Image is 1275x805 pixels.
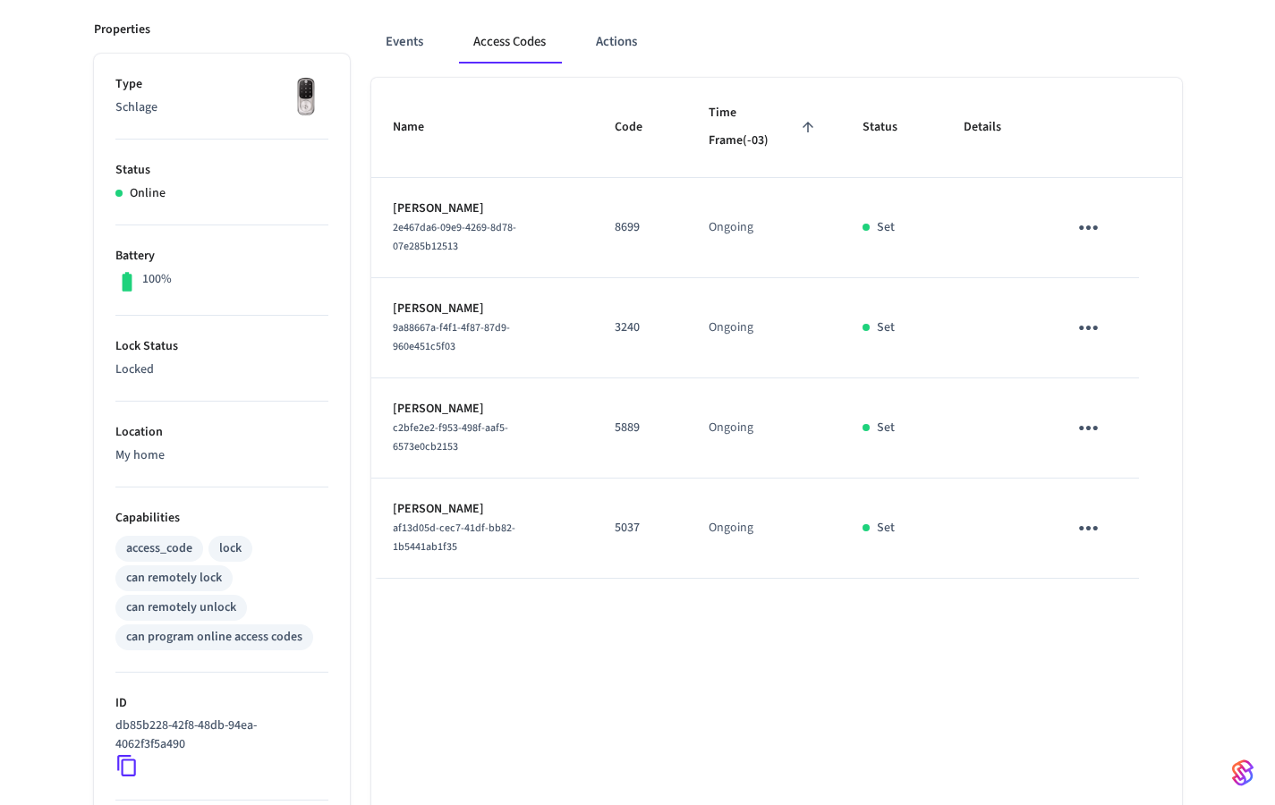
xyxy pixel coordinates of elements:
[877,218,895,237] p: Set
[115,694,328,713] p: ID
[115,360,328,379] p: Locked
[115,98,328,117] p: Schlage
[94,21,150,39] p: Properties
[709,99,820,156] span: Time Frame(-03)
[115,716,321,754] p: db85b228-42f8-48db-94ea-4062f3f5a490
[142,270,172,289] p: 100%
[393,521,515,555] span: af13d05d-cec7-41df-bb82-1b5441ab1f35
[615,114,666,141] span: Code
[284,75,328,120] img: Yale Assure Touchscreen Wifi Smart Lock, Satin Nickel, Front
[615,419,666,437] p: 5889
[393,320,510,354] span: 9a88667a-f4f1-4f87-87d9-960e451c5f03
[371,21,438,64] button: Events
[115,337,328,356] p: Lock Status
[371,78,1182,579] table: sticky table
[615,519,666,538] p: 5037
[115,75,328,94] p: Type
[582,21,651,64] button: Actions
[1232,758,1254,787] img: SeamLogoGradient.69752ec5.svg
[393,400,573,419] p: [PERSON_NAME]
[371,21,1182,64] div: ant example
[393,420,508,454] span: c2bfe2e2-f953-498f-aaf5-6573e0cb2153
[126,628,302,647] div: can program online access codes
[863,114,921,141] span: Status
[126,569,222,588] div: can remotely lock
[687,178,841,278] td: Ongoing
[687,278,841,378] td: Ongoing
[393,500,573,519] p: [PERSON_NAME]
[615,218,666,237] p: 8699
[877,519,895,538] p: Set
[877,419,895,437] p: Set
[393,114,447,141] span: Name
[393,199,573,218] p: [PERSON_NAME]
[687,378,841,479] td: Ongoing
[115,161,328,180] p: Status
[393,300,573,318] p: [PERSON_NAME]
[964,114,1024,141] span: Details
[126,539,192,558] div: access_code
[687,479,841,579] td: Ongoing
[219,539,242,558] div: lock
[615,318,666,337] p: 3240
[126,598,236,617] div: can remotely unlock
[393,220,516,254] span: 2e467da6-09e9-4269-8d78-07e285b12513
[115,446,328,465] p: My home
[115,423,328,442] p: Location
[115,247,328,266] p: Battery
[877,318,895,337] p: Set
[130,184,166,203] p: Online
[459,21,560,64] button: Access Codes
[115,509,328,528] p: Capabilities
